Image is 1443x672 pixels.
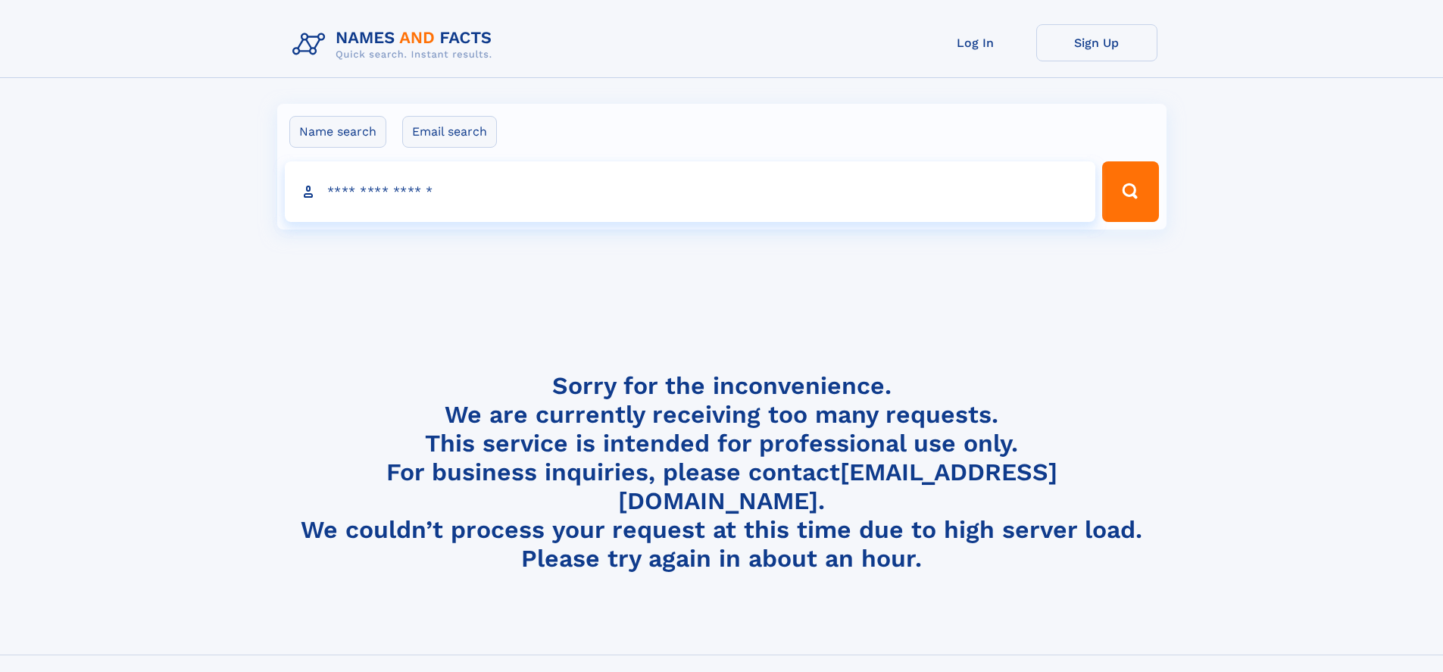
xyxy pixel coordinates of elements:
[289,116,386,148] label: Name search
[286,24,504,65] img: Logo Names and Facts
[915,24,1036,61] a: Log In
[402,116,497,148] label: Email search
[1102,161,1158,222] button: Search Button
[618,458,1057,515] a: [EMAIL_ADDRESS][DOMAIN_NAME]
[286,371,1157,574] h4: Sorry for the inconvenience. We are currently receiving too many requests. This service is intend...
[1036,24,1157,61] a: Sign Up
[285,161,1096,222] input: search input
